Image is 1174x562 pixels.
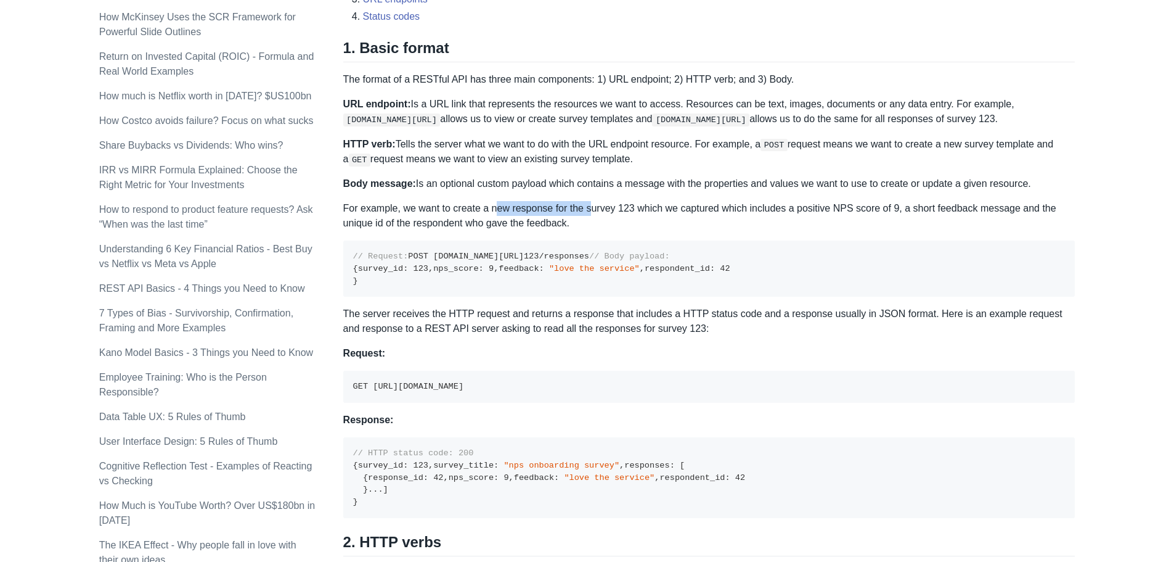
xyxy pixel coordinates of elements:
[343,178,416,189] strong: Body message:
[99,165,298,190] a: IRR vs MIRR Formula Explained: Choose the Right Metric for Your Investments
[670,461,675,470] span: :
[353,382,463,391] code: GET [URL][DOMAIN_NAME]
[494,473,499,482] span: :
[640,264,645,273] span: ,
[343,72,1075,87] p: The format of a RESTful API has three main components: 1) URL endpoint; 2) HTTP verb; and 3) Body.
[680,461,685,470] span: [
[403,264,408,273] span: :
[503,461,619,470] span: "nps onboarding survey"
[349,154,370,166] code: GET
[343,114,441,126] code: [DOMAIN_NAME][URL]
[423,473,428,482] span: :
[509,473,514,482] span: ,
[353,252,730,285] code: POST [DOMAIN_NAME][URL] /responses survey_id nps_score feedback respondent_id
[343,176,1075,191] p: Is an optional custom payload which contains a message with the properties and values we want to ...
[99,283,305,294] a: REST API Basics - 4 Things you Need to Know
[720,264,730,273] span: 42
[760,139,788,151] code: POST
[353,276,358,286] span: }
[725,473,730,482] span: :
[353,264,358,273] span: {
[654,473,659,482] span: ,
[428,461,433,470] span: ,
[479,264,484,273] span: :
[343,139,396,149] strong: HTTP verb:
[99,140,283,151] a: Share Buybacks vs Dividends: Who wins?
[353,448,746,506] code: survey_id survey_title responses response_id nps_score feedback respondent_id ...
[353,461,358,470] span: {
[343,415,394,425] strong: Response:
[494,264,499,273] span: ,
[99,51,314,76] a: Return on Invested Capital (ROIC) - Formula and Real World Examples
[99,308,293,333] a: 7 Types of Bias - Survivorship, Confirmation, Framing and More Examples
[99,204,313,229] a: How to respond to product feature requests? Ask “When was the last time”
[433,473,443,482] span: 42
[343,97,1075,126] p: Is a URL link that represents the resources we want to access. Resources can be text, images, doc...
[99,115,314,126] a: How Costco avoids failure? Focus on what sucks
[444,473,449,482] span: ,
[343,307,1075,336] p: The server receives the HTTP request and returns a response that includes a HTTP status code and ...
[710,264,715,273] span: :
[99,372,267,397] a: Employee Training: Who is the Person Responsible?
[99,500,315,526] a: How Much is YouTube Worth? Over US$180bn in [DATE]
[383,485,388,494] span: ]
[343,201,1075,231] p: For example, we want to create a new response for the survey 123 which we captured which includes...
[403,461,408,470] span: :
[564,473,654,482] span: "love the service"
[735,473,745,482] span: 42
[99,436,278,447] a: User Interface Design: 5 Rules of Thumb
[554,473,559,482] span: :
[99,411,246,422] a: Data Table UX: 5 Rules of Thumb
[343,39,1075,62] h2: 1. Basic format
[652,114,749,126] code: [DOMAIN_NAME][URL]
[99,12,296,37] a: How McKinsey Uses the SCR Framework for Powerful Slide Outlines
[343,348,385,358] strong: Request:
[589,252,670,261] span: // Body payload:
[99,244,312,269] a: Understanding 6 Key Financial Ratios - Best Buy vs Netflix vs Meta vs Apple
[503,473,508,482] span: 9
[343,99,411,109] strong: URL endpoint:
[524,252,539,261] span: 123
[489,264,494,273] span: 9
[353,252,409,261] span: // Request:
[343,137,1075,167] p: Tells the server what we want to do with the URL endpoint resource. For example, a request means ...
[619,461,624,470] span: ,
[363,473,368,482] span: {
[99,461,312,486] a: Cognitive Reflection Test - Examples of Reacting vs Checking
[539,264,544,273] span: :
[363,11,420,22] a: Status codes
[549,264,640,273] span: "love the service"
[343,533,1075,556] h2: 2. HTTP verbs
[428,264,433,273] span: ,
[414,461,428,470] span: 123
[99,347,313,358] a: Kano Model Basics - 3 Things you Need to Know
[363,485,368,494] span: }
[414,264,428,273] span: 123
[494,461,499,470] span: :
[353,497,358,506] span: }
[353,448,474,458] span: // HTTP status code: 200
[99,91,312,101] a: How much is Netflix worth in [DATE]? $US100bn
